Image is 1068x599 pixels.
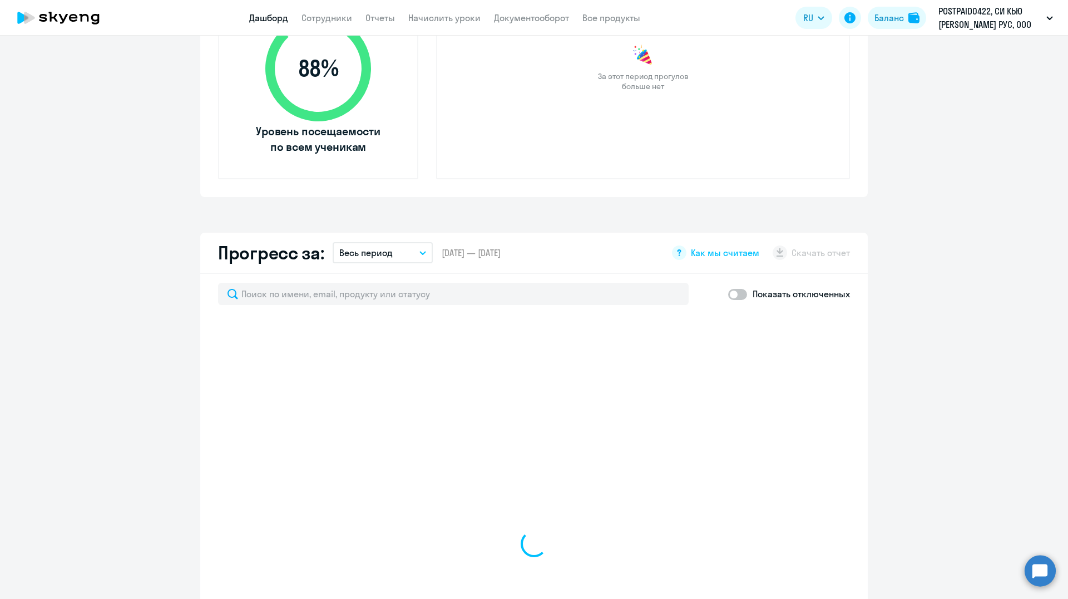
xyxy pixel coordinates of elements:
a: Документооборот [494,12,569,23]
p: POSTPAID0422, СИ КЬЮ [PERSON_NAME] РУС, ООО [938,4,1042,31]
h2: Прогресс за: [218,242,324,264]
a: Все продукты [582,12,640,23]
div: Баланс [874,11,904,24]
button: RU [795,7,832,29]
span: За этот период прогулов больше нет [596,71,690,91]
button: POSTPAID0422, СИ КЬЮ [PERSON_NAME] РУС, ООО [933,4,1059,31]
p: Показать отключенных [753,287,850,301]
span: Уровень посещаемости по всем ученикам [254,124,382,155]
span: RU [803,11,813,24]
input: Поиск по имени, email, продукту или статусу [218,283,689,305]
p: Весь период [339,246,393,259]
a: Начислить уроки [408,12,481,23]
span: Как мы считаем [691,247,759,259]
span: 88 % [254,55,382,82]
a: Сотрудники [301,12,352,23]
button: Весь период [333,242,433,263]
button: Балансbalance [868,7,926,29]
a: Дашборд [249,12,288,23]
img: balance [908,12,919,23]
a: Отчеты [365,12,395,23]
img: congrats [632,45,654,67]
span: [DATE] — [DATE] [442,247,501,259]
